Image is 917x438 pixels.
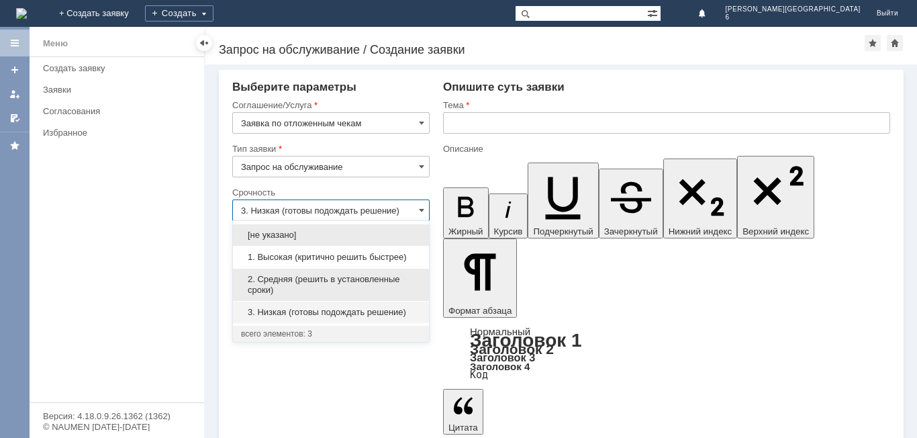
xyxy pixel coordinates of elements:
[443,187,489,238] button: Жирный
[219,43,865,56] div: Запрос на обслуживание / Создание заявки
[443,81,565,93] span: Опишите суть заявки
[470,351,535,363] a: Заголовок 3
[604,226,658,236] span: Зачеркнутый
[533,226,593,236] span: Подчеркнутый
[470,330,582,351] a: Заголовок 1
[43,36,68,52] div: Меню
[43,85,196,95] div: Заявки
[443,327,890,380] div: Формат абзаца
[43,423,191,431] div: © NAUMEN [DATE]-[DATE]
[16,8,27,19] img: logo
[232,144,427,153] div: Тип заявки
[16,8,27,19] a: Перейти на домашнюю страницу
[448,423,478,433] span: Цитата
[494,226,523,236] span: Курсив
[443,389,483,435] button: Цитата
[599,169,663,238] button: Зачеркнутый
[38,101,201,122] a: Согласования
[737,156,814,238] button: Верхний индекс
[232,101,427,109] div: Соглашение/Услуга
[669,226,732,236] span: Нижний индекс
[38,79,201,100] a: Заявки
[43,412,191,421] div: Версия: 4.18.0.9.26.1362 (1362)
[145,5,213,21] div: Создать
[865,35,881,51] div: Добавить в избранное
[470,326,530,337] a: Нормальный
[241,307,421,318] span: 3. Низкая (готовы подождать решение)
[470,361,530,372] a: Заголовок 4
[232,81,356,93] span: Выберите параметры
[38,58,201,79] a: Создать заявку
[43,128,181,138] div: Избранное
[528,163,598,238] button: Подчеркнутый
[448,306,512,316] span: Формат абзаца
[241,328,421,339] div: всего элементов: 3
[4,107,26,129] a: Мои согласования
[887,35,903,51] div: Сделать домашней страницей
[663,159,738,238] button: Нижний индекс
[470,341,554,357] a: Заголовок 2
[4,59,26,81] a: Создать заявку
[232,188,427,197] div: Срочность
[443,101,887,109] div: Тема
[726,5,861,13] span: [PERSON_NAME][GEOGRAPHIC_DATA]
[470,369,488,381] a: Код
[241,230,421,240] span: [не указано]
[43,106,196,116] div: Согласования
[196,35,212,51] div: Скрыть меню
[241,252,421,263] span: 1. Высокая (критично решить быстрее)
[4,83,26,105] a: Мои заявки
[448,226,483,236] span: Жирный
[443,144,887,153] div: Описание
[647,6,661,19] span: Расширенный поиск
[742,226,809,236] span: Верхний индекс
[43,63,196,73] div: Создать заявку
[443,238,517,318] button: Формат абзаца
[726,13,861,21] span: 6
[489,193,528,238] button: Курсив
[241,274,421,296] span: 2. Средняя (решить в установленные сроки)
